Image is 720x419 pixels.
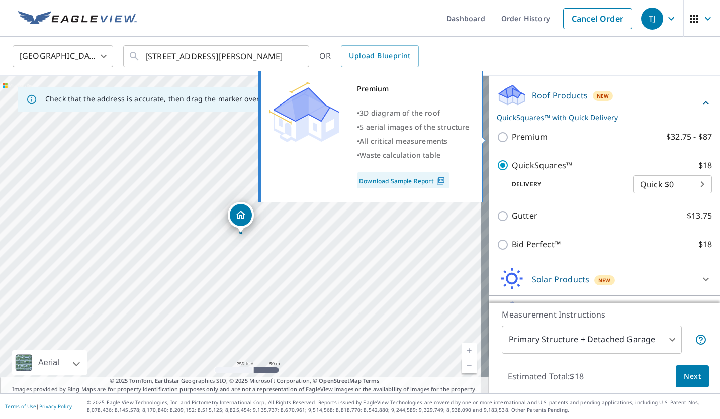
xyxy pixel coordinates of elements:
a: Terms [363,377,380,384]
div: [GEOGRAPHIC_DATA] [13,42,113,70]
span: All critical measurements [359,136,447,146]
div: • [357,148,470,162]
img: Premium [269,82,339,142]
a: OpenStreetMap [319,377,361,384]
div: TJ [641,8,663,30]
div: OR [319,45,419,67]
p: Solar Products [532,273,589,285]
p: Delivery [497,180,633,189]
a: Cancel Order [563,8,632,29]
div: • [357,120,470,134]
div: Roof ProductsNewQuickSquares™ with Quick Delivery [497,83,712,123]
p: Gutter [512,209,537,222]
span: 5 aerial images of the structure [359,122,469,132]
div: Solar ProductsNew [497,267,712,291]
button: Next [676,365,709,388]
a: Download Sample Report [357,172,449,188]
div: • [357,106,470,120]
p: $18 [698,238,712,251]
p: Measurement Instructions [502,308,707,321]
p: $32.75 - $87 [666,131,712,143]
div: Walls ProductsNew [497,300,712,324]
div: Dropped pin, building 1, Residential property, 219 Hawthorne Ct Ponder, TX 76259 [228,202,254,233]
div: Quick $0 [633,170,712,198]
p: © 2025 Eagle View Technologies, Inc. and Pictometry International Corp. All Rights Reserved. Repo... [87,399,715,414]
span: 3D diagram of the roof [359,108,440,118]
div: • [357,134,470,148]
p: Roof Products [532,89,588,101]
a: Privacy Policy [39,403,72,410]
p: $13.75 [687,209,712,222]
img: EV Logo [18,11,137,26]
span: Next [684,370,701,383]
span: Your report will include the primary structure and a detached garage if one exists. [695,334,707,346]
span: New [597,92,609,100]
div: Premium [357,82,470,96]
span: Upload Blueprint [349,50,410,62]
p: | [5,403,72,409]
p: $18 [698,159,712,172]
p: Check that the address is accurate, then drag the marker over the correct structure. [45,94,335,103]
p: QuickSquares™ with Quick Delivery [497,112,700,123]
span: © 2025 TomTom, Earthstar Geographics SIO, © 2025 Microsoft Corporation, © [110,377,380,385]
a: Terms of Use [5,403,36,410]
span: Waste calculation table [359,150,440,160]
input: Search by address or latitude-longitude [145,42,289,70]
p: Bid Perfect™ [512,238,561,251]
a: Upload Blueprint [341,45,418,67]
img: Pdf Icon [434,176,447,185]
p: QuickSquares™ [512,159,572,172]
div: Aerial [35,350,62,375]
div: Primary Structure + Detached Garage [502,326,682,354]
a: Current Level 17, Zoom In [462,343,477,358]
p: Estimated Total: $18 [500,365,592,387]
p: Premium [512,131,548,143]
div: Aerial [12,350,87,375]
span: New [598,276,611,284]
a: Current Level 17, Zoom Out [462,358,477,373]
